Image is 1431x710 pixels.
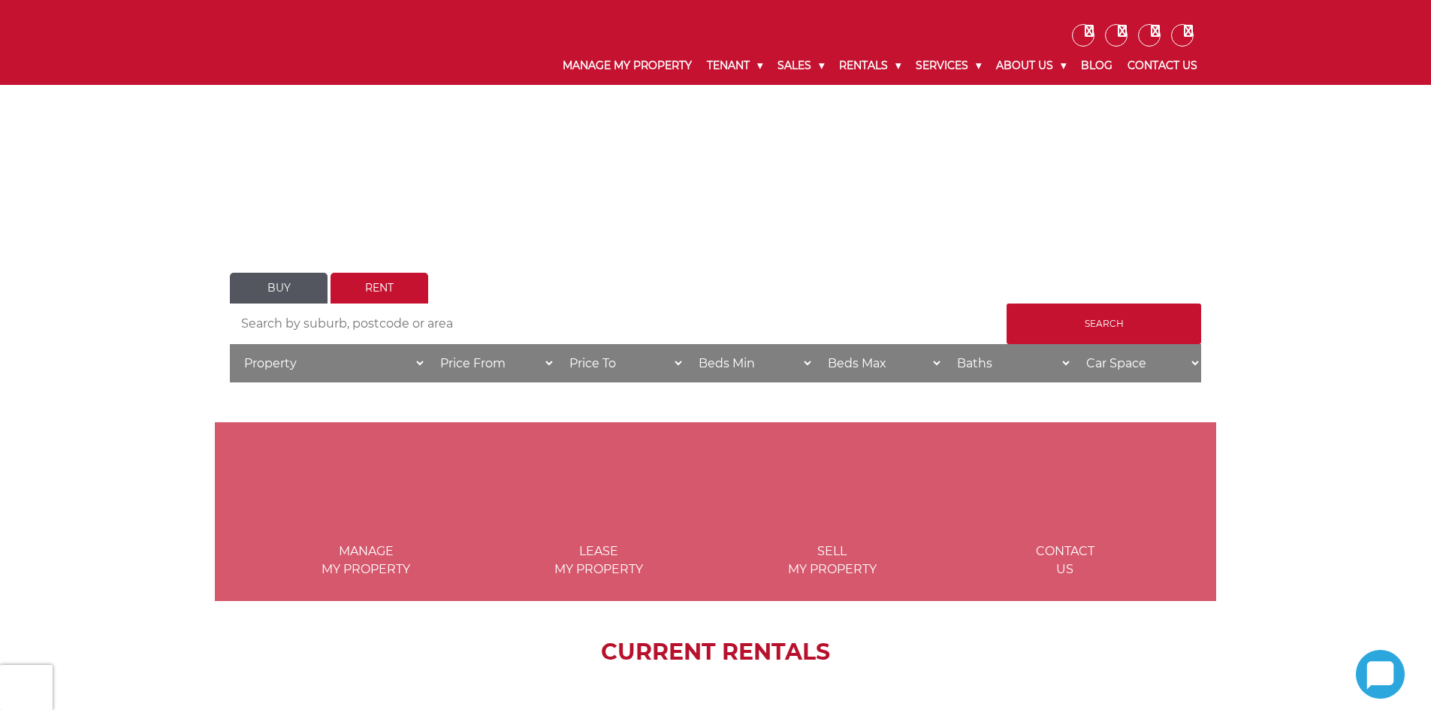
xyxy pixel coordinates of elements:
[770,47,832,85] a: Sales
[230,208,1201,235] h1: LET'S FIND YOUR HOME
[717,482,947,576] a: Sell my property Sellmy Property
[251,482,481,576] a: Manage my Property Managemy Property
[554,445,644,535] img: Lease my property
[230,273,328,304] a: Buy
[1020,445,1110,535] img: ICONS
[321,445,411,535] img: Manage my Property
[950,542,1180,579] span: Contact Us
[226,23,370,62] img: Noonan Real Estate Agency
[484,482,714,576] a: Lease my property Leasemy Property
[331,273,428,304] a: Rent
[989,47,1073,85] a: About Us
[950,482,1180,576] a: ICONS ContactUs
[699,47,770,85] a: Tenant
[484,542,714,579] span: Lease my Property
[1073,47,1120,85] a: Blog
[251,542,481,579] span: Manage my Property
[252,639,1179,666] h2: CURRENT RENTALS
[1007,304,1201,344] input: Search
[908,47,989,85] a: Services
[1120,47,1205,85] a: Contact Us
[832,47,908,85] a: Rentals
[230,304,1007,344] input: Search by suburb, postcode or area
[555,47,699,85] a: Manage My Property
[787,445,877,535] img: Sell my property
[717,542,947,579] span: Sell my Property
